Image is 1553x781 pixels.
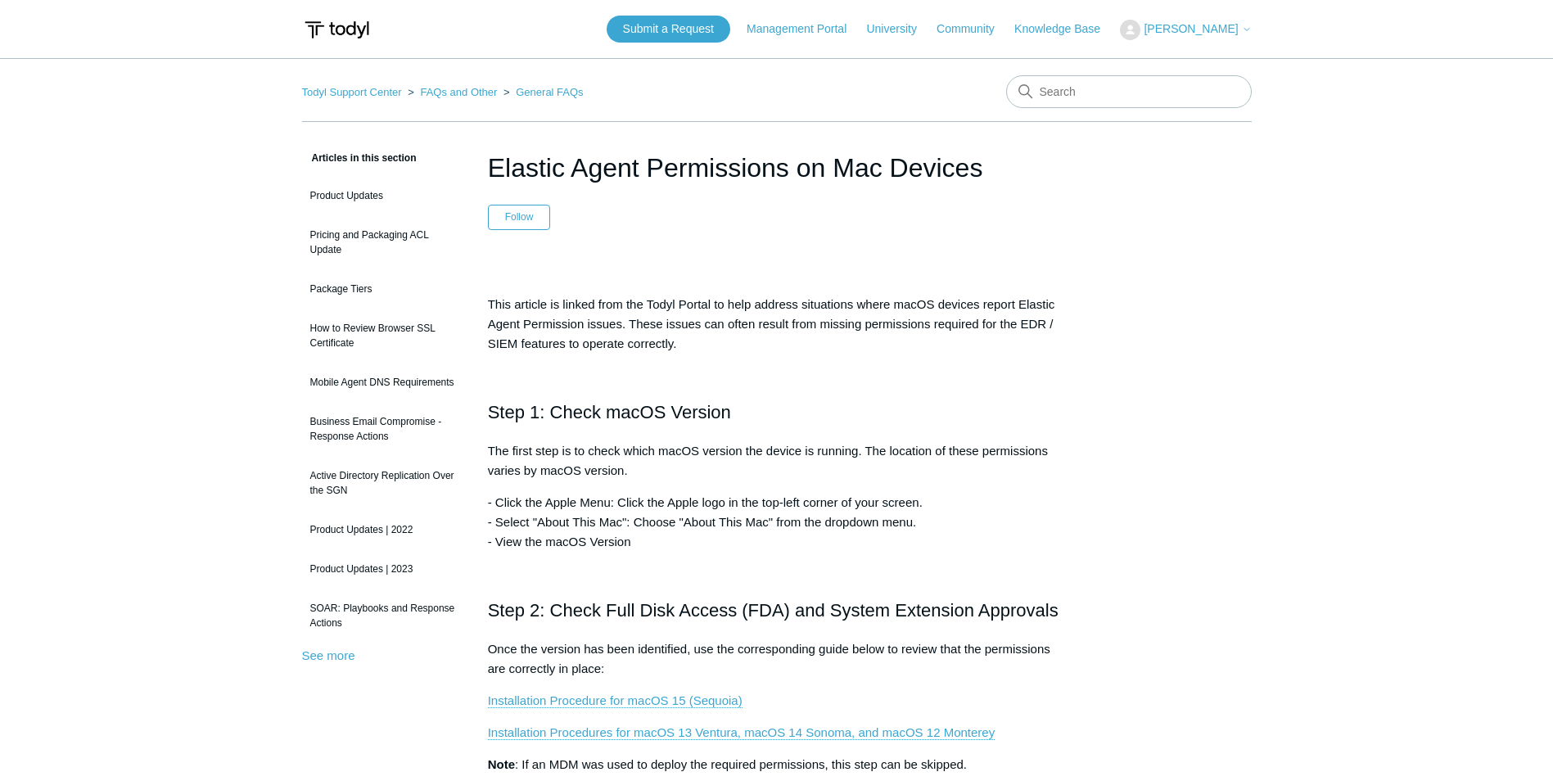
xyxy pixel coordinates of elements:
a: Product Updates [302,180,463,211]
a: Business Email Compromise - Response Actions [302,406,463,452]
a: Pricing and Packaging ACL Update [302,219,463,265]
button: [PERSON_NAME] [1120,20,1251,40]
p: Once the version has been identified, use the corresponding guide below to review that the permis... [488,639,1066,679]
h2: Step 1: Check macOS Version [488,398,1066,427]
a: Product Updates | 2023 [302,553,463,585]
p: : If an MDM was used to deploy the required permissions, this step can be skipped. [488,755,1066,774]
a: Management Portal [747,20,863,38]
a: Mobile Agent DNS Requirements [302,367,463,398]
h1: Elastic Agent Permissions on Mac Devices [488,148,1066,187]
a: Active Directory Replication Over the SGN [302,460,463,506]
a: Package Tiers [302,273,463,305]
li: FAQs and Other [404,86,500,98]
p: The first step is to check which macOS version the device is running. The location of these permi... [488,441,1066,481]
li: General FAQs [500,86,584,98]
a: SOAR: Playbooks and Response Actions [302,593,463,639]
a: General FAQs [516,86,583,98]
strong: Note [488,757,515,771]
button: Follow Article [488,205,551,229]
img: Todyl Support Center Help Center home page [302,15,372,45]
p: - Click the Apple Menu: Click the Apple logo in the top-left corner of your screen. - Select "Abo... [488,493,1066,552]
a: Todyl Support Center [302,86,402,98]
a: FAQs and Other [420,86,497,98]
input: Search [1006,75,1252,108]
li: Todyl Support Center [302,86,405,98]
a: Product Updates | 2022 [302,514,463,545]
p: This article is linked from the Todyl Portal to help address situations where macOS devices repor... [488,295,1066,354]
a: See more [302,648,355,662]
a: Community [937,20,1011,38]
a: How to Review Browser SSL Certificate [302,313,463,359]
a: Installation Procedure for macOS 15 (Sequoia) [488,693,743,708]
span: Articles in this section [302,152,417,164]
span: [PERSON_NAME] [1144,22,1238,35]
h2: Step 2: Check Full Disk Access (FDA) and System Extension Approvals [488,596,1066,625]
a: Installation Procedures for macOS 13 Ventura, macOS 14 Sonoma, and macOS 12 Monterey [488,725,995,740]
a: Submit a Request [607,16,730,43]
a: Knowledge Base [1014,20,1117,38]
a: University [866,20,932,38]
